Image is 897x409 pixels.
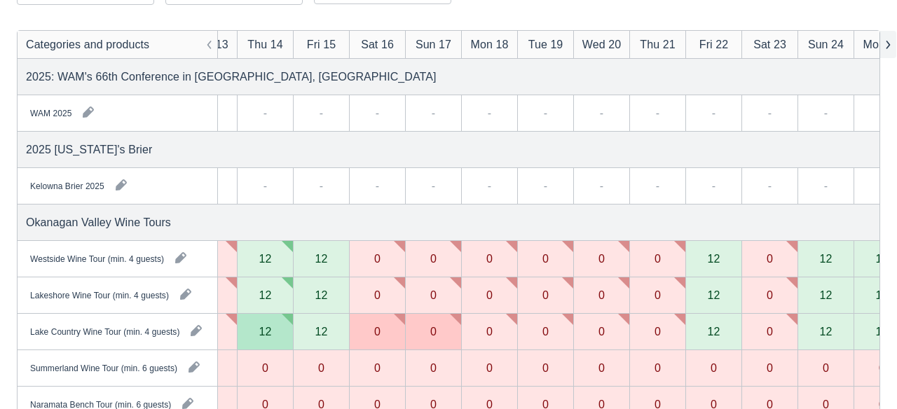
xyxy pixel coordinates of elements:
[708,253,720,264] div: 12
[582,36,621,53] div: Wed 20
[517,241,573,277] div: 0
[768,104,772,121] div: -
[349,277,405,314] div: 0
[598,289,605,300] div: 0
[528,36,563,53] div: Tue 19
[374,326,381,337] div: 0
[376,104,379,121] div: -
[461,350,517,387] div: 0
[486,362,493,373] div: 0
[767,253,773,264] div: 0
[471,36,509,53] div: Mon 18
[820,326,833,337] div: 12
[820,253,833,264] div: 12
[430,289,437,300] div: 0
[430,326,437,337] div: 0
[876,289,889,300] div: 12
[405,350,461,387] div: 0
[374,253,381,264] div: 0
[685,314,741,350] div: 12
[767,289,773,300] div: 0
[699,36,728,53] div: Fri 22
[315,253,328,264] div: 12
[767,362,773,373] div: 0
[26,36,149,53] div: Categories and products
[741,277,797,314] div: 0
[685,350,741,387] div: 0
[753,36,786,53] div: Sat 23
[600,104,603,121] div: -
[708,289,720,300] div: 12
[30,106,71,119] div: WAM 2025
[741,350,797,387] div: 0
[405,314,461,350] div: 0
[824,177,828,194] div: -
[432,177,435,194] div: -
[542,326,549,337] div: 0
[259,326,272,337] div: 12
[237,241,293,277] div: 12
[349,241,405,277] div: 0
[315,289,328,300] div: 12
[307,36,336,53] div: Fri 15
[461,277,517,314] div: 0
[573,314,629,350] div: 0
[405,241,461,277] div: 0
[486,289,493,300] div: 0
[320,177,323,194] div: -
[797,241,854,277] div: 12
[361,36,394,53] div: Sat 16
[430,362,437,373] div: 0
[26,214,171,230] div: Okanagan Valley Wine Tours
[598,326,605,337] div: 0
[247,36,282,53] div: Thu 14
[30,252,164,265] div: Westside Wine Tour (min. 4 guests)
[598,362,605,373] div: 0
[656,177,659,194] div: -
[318,362,324,373] div: 0
[600,177,603,194] div: -
[712,104,715,121] div: -
[405,277,461,314] div: 0
[263,177,267,194] div: -
[640,36,675,53] div: Thu 21
[517,350,573,387] div: 0
[26,68,436,85] div: 2025: WAM's 66th Conference in [GEOGRAPHIC_DATA], [GEOGRAPHIC_DATA]
[542,253,549,264] div: 0
[30,179,104,192] div: Kelowna Brier 2025
[488,177,491,194] div: -
[237,350,293,387] div: 0
[767,326,773,337] div: 0
[656,104,659,121] div: -
[376,177,379,194] div: -
[237,277,293,314] div: 12
[26,141,152,158] div: 2025 [US_STATE]'s Brier
[461,241,517,277] div: 0
[30,325,179,338] div: Lake Country Wine Tour (min. 4 guests)
[263,104,267,121] div: -
[655,326,661,337] div: 0
[823,362,829,373] div: 0
[544,104,547,121] div: -
[685,277,741,314] div: 12
[879,362,885,373] div: 0
[349,350,405,387] div: 0
[629,350,685,387] div: 0
[30,289,169,301] div: Lakeshore Wine Tour (min. 4 guests)
[189,36,228,53] div: Wed 13
[708,326,720,337] div: 12
[517,314,573,350] div: 0
[820,289,833,300] div: 12
[259,289,272,300] div: 12
[808,36,844,53] div: Sun 24
[259,253,272,264] div: 12
[685,241,741,277] div: 12
[741,241,797,277] div: 0
[432,104,435,121] div: -
[712,177,715,194] div: -
[293,314,349,350] div: 12
[741,314,797,350] div: 0
[797,350,854,387] div: 0
[655,289,661,300] div: 0
[711,362,717,373] div: 0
